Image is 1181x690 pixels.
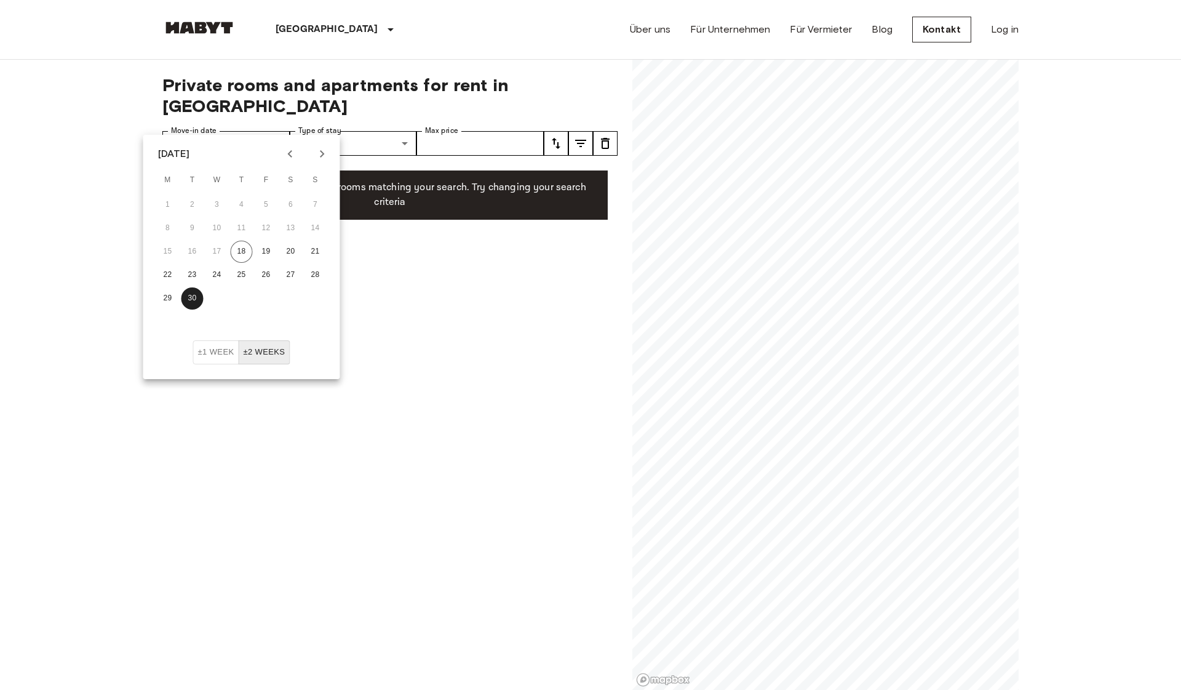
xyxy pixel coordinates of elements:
label: Move-in date [171,126,217,136]
button: 24 [206,264,228,286]
button: 18 [231,241,253,263]
a: Log in [991,22,1019,37]
button: tune [593,131,618,156]
div: [DATE] [158,146,190,161]
button: 19 [255,241,277,263]
button: Previous month [280,143,301,164]
span: Thursday [231,168,253,193]
button: 22 [157,264,179,286]
button: 26 [255,264,277,286]
label: Max price [425,126,458,136]
p: [GEOGRAPHIC_DATA] [276,22,378,37]
span: Sunday [304,168,327,193]
div: Move In Flexibility [193,340,290,364]
label: Type of stay [298,126,341,136]
button: 28 [304,264,327,286]
button: ±2 weeks [238,340,290,364]
button: Next month [312,143,333,164]
button: 27 [280,264,302,286]
p: Unfortunately there are no free rooms matching your search. Try changing your search criteria [182,180,598,210]
button: 30 [181,287,204,310]
button: tune [568,131,593,156]
a: Über uns [630,22,670,37]
button: 21 [304,241,327,263]
button: 29 [157,287,179,310]
a: Mapbox logo [636,673,690,687]
span: Monday [157,168,179,193]
button: tune [544,131,568,156]
span: Tuesday [181,168,204,193]
img: Habyt [162,22,236,34]
span: Wednesday [206,168,228,193]
button: 23 [181,264,204,286]
button: 25 [231,264,253,286]
span: Saturday [280,168,302,193]
a: Für Unternehmen [690,22,770,37]
button: 20 [280,241,302,263]
a: Für Vermieter [790,22,852,37]
a: Kontakt [912,17,971,42]
span: Friday [255,168,277,193]
button: ±1 week [193,340,239,364]
span: Private rooms and apartments for rent in [GEOGRAPHIC_DATA] [162,74,618,116]
a: Blog [872,22,893,37]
